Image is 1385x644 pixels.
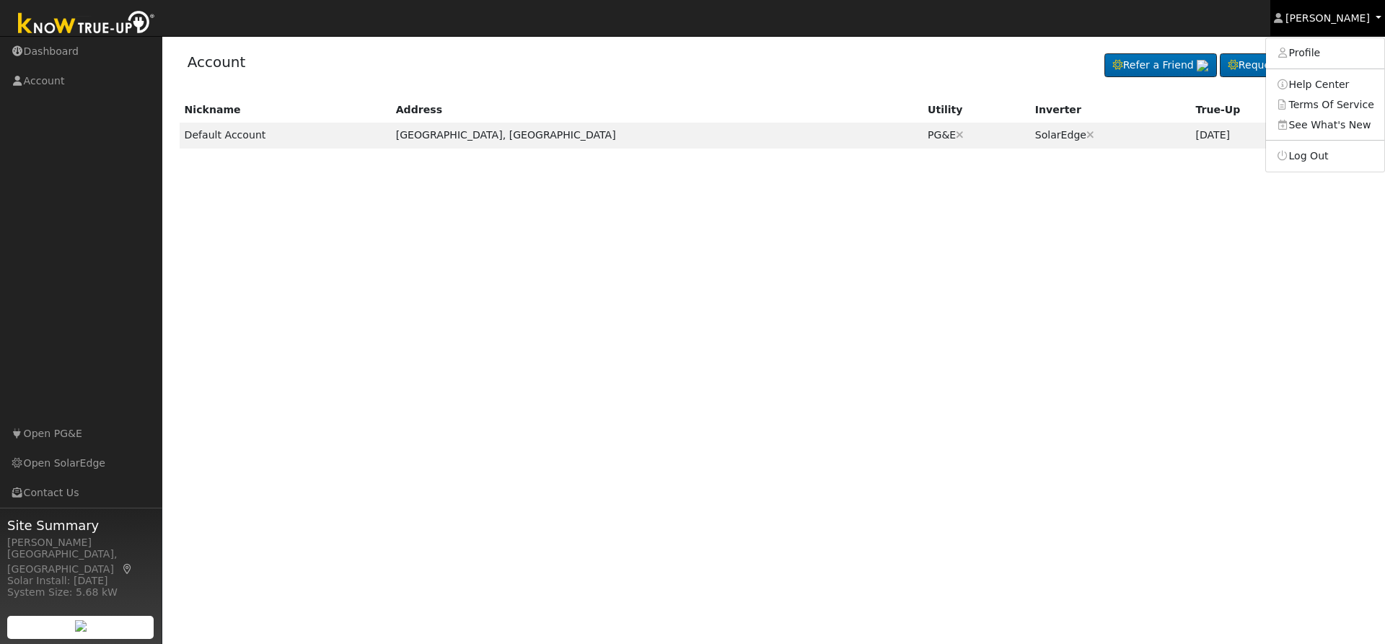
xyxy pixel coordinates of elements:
[7,585,154,600] div: System Size: 5.68 kW
[1285,12,1370,24] span: [PERSON_NAME]
[396,102,918,118] div: Address
[7,516,154,535] span: Site Summary
[1086,129,1094,141] a: Disconnect
[1266,146,1384,166] a: Log Out
[188,53,246,71] a: Account
[75,620,87,632] img: retrieve
[1035,102,1186,118] div: Inverter
[1266,74,1384,94] a: Help Center
[180,123,391,148] td: Default Account
[11,8,162,40] img: Know True-Up
[121,563,134,575] a: Map
[923,123,1030,148] td: PG&E
[7,547,154,577] div: [GEOGRAPHIC_DATA], [GEOGRAPHIC_DATA]
[1266,94,1384,115] a: Terms Of Service
[1197,60,1208,71] img: retrieve
[1104,53,1217,78] a: Refer a Friend
[1190,123,1317,148] td: [DATE]
[7,535,154,550] div: [PERSON_NAME]
[7,573,154,588] div: Solar Install: [DATE]
[956,129,964,141] a: Disconnect
[1030,123,1191,148] td: SolarEdge
[1195,102,1312,118] div: True-Up
[1220,53,1360,78] a: Request a Cleaning
[928,102,1025,118] div: Utility
[391,123,923,148] td: [GEOGRAPHIC_DATA], [GEOGRAPHIC_DATA]
[1266,115,1384,135] a: See What's New
[1266,43,1384,63] a: Profile
[185,102,386,118] div: Nickname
